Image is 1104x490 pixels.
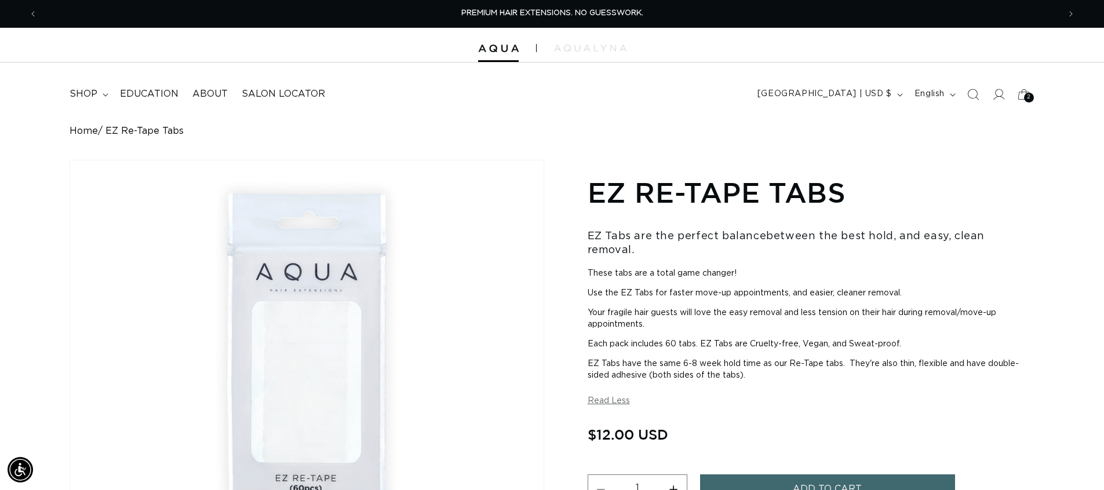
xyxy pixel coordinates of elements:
[1046,434,1104,490] iframe: Chat Widget
[20,3,46,25] button: Previous announcement
[185,81,235,107] a: About
[908,83,960,105] button: English
[235,81,332,107] a: Salon Locator
[70,88,97,100] span: shop
[478,45,519,53] img: Aqua Hair Extensions
[960,82,986,107] summary: Search
[750,83,908,105] button: [GEOGRAPHIC_DATA] | USD $
[1027,93,1031,103] span: 2
[554,45,626,52] img: aqualyna.com
[120,88,178,100] span: Education
[8,457,33,482] div: Accessibility Menu
[588,358,1034,381] p: EZ Tabs have the same 6-8 week hold time as our Re-Tape tabs. They're also thin, flexible and hav...
[588,230,1034,257] h3: EZ Tabs are the perfect balance
[1058,3,1084,25] button: Next announcement
[588,423,668,445] span: $12.00 USD
[588,338,1034,350] p: Each pack includes 60 tabs. EZ Tabs are Cruelty-free, Vegan, and Sweat-proof.
[757,88,892,100] span: [GEOGRAPHIC_DATA] | USD $
[70,126,98,137] a: Home
[588,307,1034,330] p: Your fragile hair guests will love the easy removal and less tension on their hair during removal...
[105,126,184,137] span: EZ Re-Tape Tabs
[461,9,643,17] span: PREMIUM HAIR EXTENSIONS. NO GUESSWORK.
[192,88,228,100] span: About
[113,81,185,107] a: Education
[588,268,1034,279] p: These tabs are a total game changer!
[588,174,1034,210] h1: EZ Re-Tape Tabs
[588,231,985,255] span: between the best hold, and easy, clean removal.
[588,396,630,406] button: Read Less
[242,88,325,100] span: Salon Locator
[914,88,945,100] span: English
[588,287,1034,299] p: Use the EZ Tabs for faster move-up appointments, and easier, cleaner removal.
[70,126,1034,137] nav: breadcrumbs
[63,81,113,107] summary: shop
